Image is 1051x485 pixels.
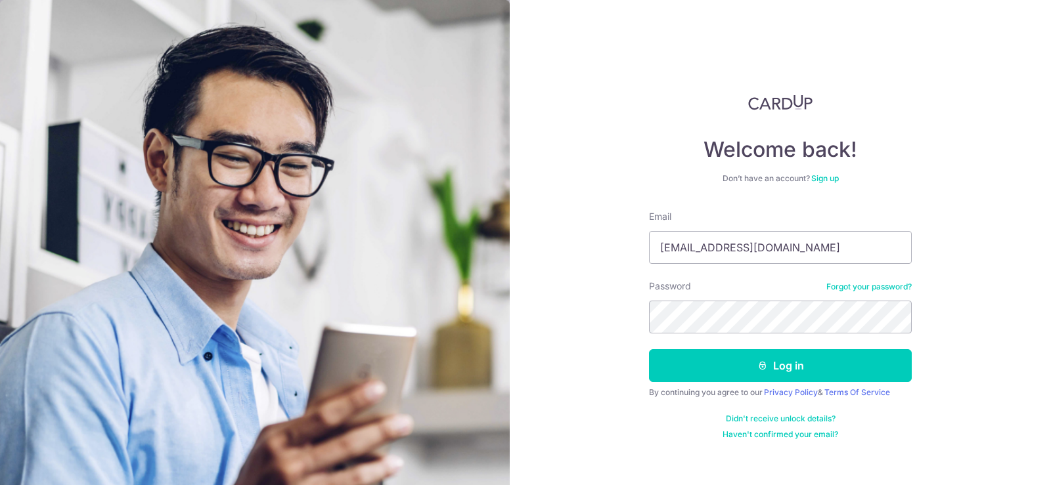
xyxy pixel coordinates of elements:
[649,349,912,382] button: Log in
[726,413,836,424] a: Didn't receive unlock details?
[649,210,671,223] label: Email
[811,173,839,183] a: Sign up
[649,387,912,398] div: By continuing you agree to our &
[649,173,912,184] div: Don’t have an account?
[649,231,912,264] input: Enter your Email
[826,282,912,292] a: Forgot your password?
[649,137,912,163] h4: Welcome back!
[824,387,890,397] a: Terms Of Service
[723,429,838,440] a: Haven't confirmed your email?
[649,280,691,293] label: Password
[748,95,813,110] img: CardUp Logo
[764,387,818,397] a: Privacy Policy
